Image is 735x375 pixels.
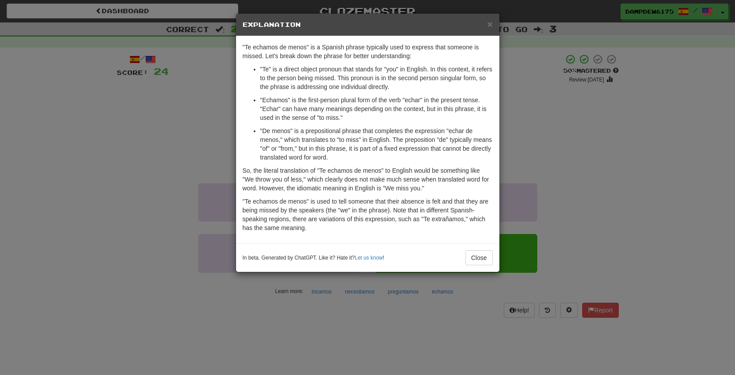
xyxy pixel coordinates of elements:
[260,65,493,91] p: "Te" is a direct object pronoun that stands for "you" in English. In this context, it refers to t...
[243,254,384,262] small: In beta. Generated by ChatGPT. Like it? Hate it? !
[243,166,493,193] p: So, the literal translation of "Te echamos de menos" to English would be something like "We throw...
[243,43,493,60] p: "Te echamos de menos" is a Spanish phrase typically used to express that someone is missed. Let's...
[243,20,493,29] h5: Explanation
[487,19,492,29] button: Close
[260,126,493,162] p: "De menos" is a prepositional phrase that completes the expression "echar de menos," which transl...
[355,255,383,261] a: Let us know
[465,250,493,265] button: Close
[260,96,493,122] p: "Echamos" is the first-person plural form of the verb "echar" in the present tense. "Echar" can h...
[243,197,493,232] p: "Te echamos de menos" is used to tell someone that their absence is felt and that they are being ...
[487,19,492,29] span: ×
